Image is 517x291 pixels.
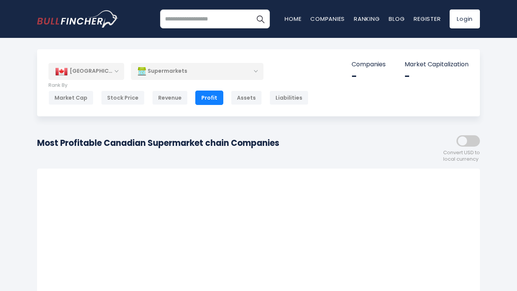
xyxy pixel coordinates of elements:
div: Revenue [152,91,188,105]
div: Profit [195,91,223,105]
div: Stock Price [101,91,145,105]
div: Market Cap [48,91,93,105]
h1: Most Profitable Canadian Supermarket chain Companies [37,137,279,149]
p: Market Capitalization [405,61,469,69]
div: [GEOGRAPHIC_DATA] [48,63,124,80]
div: Assets [231,91,262,105]
div: - [405,70,469,82]
a: Home [285,15,301,23]
a: Go to homepage [37,10,118,28]
div: - [352,70,386,82]
button: Search [251,9,270,28]
span: Convert USD to local currency [443,150,480,163]
div: Liabilities [269,91,308,105]
a: Register [414,15,441,23]
a: Blog [389,15,405,23]
div: Supermarkets [131,63,263,80]
a: Ranking [354,15,380,23]
a: Login [450,9,480,28]
p: Companies [352,61,386,69]
img: bullfincher logo [37,10,118,28]
p: Rank By [48,82,308,89]
a: Companies [310,15,345,23]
